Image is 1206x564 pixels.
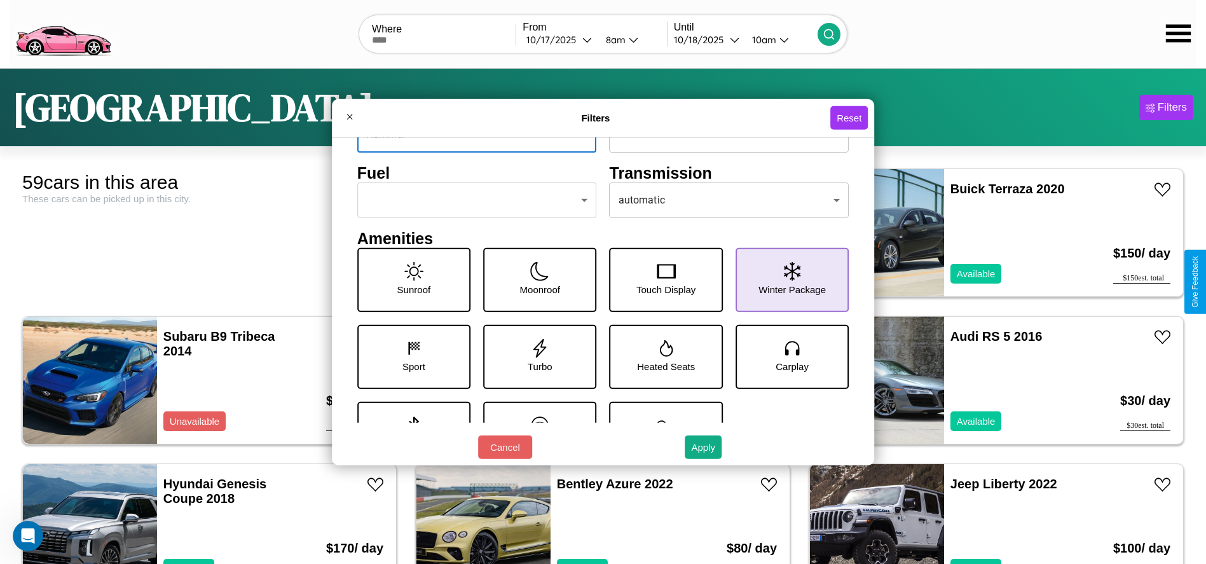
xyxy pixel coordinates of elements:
[13,521,43,551] iframe: Intercom live chat
[1120,421,1170,431] div: $ 30 est. total
[1113,233,1170,273] h3: $ 150 / day
[1113,273,1170,284] div: $ 150 est. total
[372,24,516,35] label: Where
[950,182,1065,196] a: Buick Terraza 2020
[22,172,397,193] div: 59 cars in this area
[357,116,597,152] div: Hummer
[478,436,532,459] button: Cancel
[776,357,809,375] p: Carplay
[357,229,849,247] h4: Amenities
[610,163,849,182] h4: Transmission
[361,113,830,123] h4: Filters
[326,421,383,431] div: $ 120 est. total
[523,22,666,33] label: From
[746,34,779,46] div: 10am
[1191,256,1200,308] div: Give Feedback
[397,280,431,298] p: Sunroof
[637,357,695,375] p: Heated Seats
[636,280,696,298] p: Touch Display
[758,280,826,298] p: Winter Package
[742,33,818,46] button: 10am
[13,81,374,134] h1: [GEOGRAPHIC_DATA]
[528,357,552,375] p: Turbo
[326,381,383,421] h3: $ 120 / day
[1139,95,1193,120] button: Filters
[163,477,266,506] a: Hyundai Genesis Coupe 2018
[557,477,673,491] a: Bentley Azure 2022
[674,34,730,46] div: 10 / 18 / 2025
[1158,101,1187,114] div: Filters
[830,106,868,130] button: Reset
[957,265,996,282] p: Available
[674,22,818,33] label: Until
[600,34,629,46] div: 8am
[520,280,560,298] p: Moonroof
[596,33,666,46] button: 8am
[957,413,996,430] p: Available
[402,357,425,375] p: Sport
[526,34,582,46] div: 10 / 17 / 2025
[523,33,596,46] button: 10/17/2025
[1120,381,1170,421] h3: $ 30 / day
[170,413,219,430] p: Unavailable
[357,163,597,182] h4: Fuel
[685,436,722,459] button: Apply
[610,182,849,217] div: automatic
[950,477,1057,491] a: Jeep Liberty 2022
[950,329,1043,343] a: Audi RS 5 2016
[163,329,275,358] a: Subaru B9 Tribeca 2014
[10,6,116,59] img: logo
[22,193,397,204] div: These cars can be picked up in this city.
